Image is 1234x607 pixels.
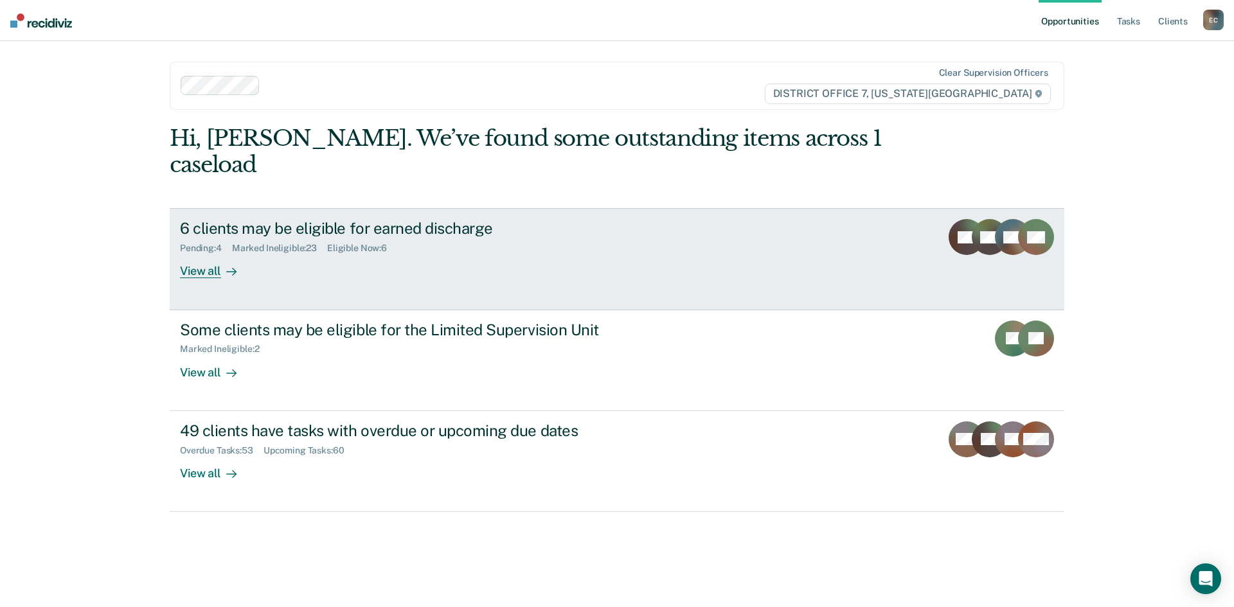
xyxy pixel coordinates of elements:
[170,208,1064,310] a: 6 clients may be eligible for earned dischargePending:4Marked Ineligible:23Eligible Now:6View all
[180,445,264,456] div: Overdue Tasks : 53
[180,219,631,238] div: 6 clients may be eligible for earned discharge
[264,445,355,456] div: Upcoming Tasks : 60
[170,125,886,178] div: Hi, [PERSON_NAME]. We’ve found some outstanding items across 1 caseload
[327,243,397,254] div: Eligible Now : 6
[180,355,252,380] div: View all
[180,243,232,254] div: Pending : 4
[10,13,72,28] img: Recidiviz
[232,243,327,254] div: Marked Ineligible : 23
[180,455,252,480] div: View all
[1190,563,1221,594] div: Open Intercom Messenger
[939,67,1048,78] div: Clear supervision officers
[765,84,1051,104] span: DISTRICT OFFICE 7, [US_STATE][GEOGRAPHIC_DATA]
[170,411,1064,512] a: 49 clients have tasks with overdue or upcoming due datesOverdue Tasks:53Upcoming Tasks:60View all
[180,321,631,339] div: Some clients may be eligible for the Limited Supervision Unit
[170,310,1064,411] a: Some clients may be eligible for the Limited Supervision UnitMarked Ineligible:2View all
[1203,10,1224,30] button: EC
[1203,10,1224,30] div: E C
[180,421,631,440] div: 49 clients have tasks with overdue or upcoming due dates
[180,254,252,279] div: View all
[180,344,269,355] div: Marked Ineligible : 2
